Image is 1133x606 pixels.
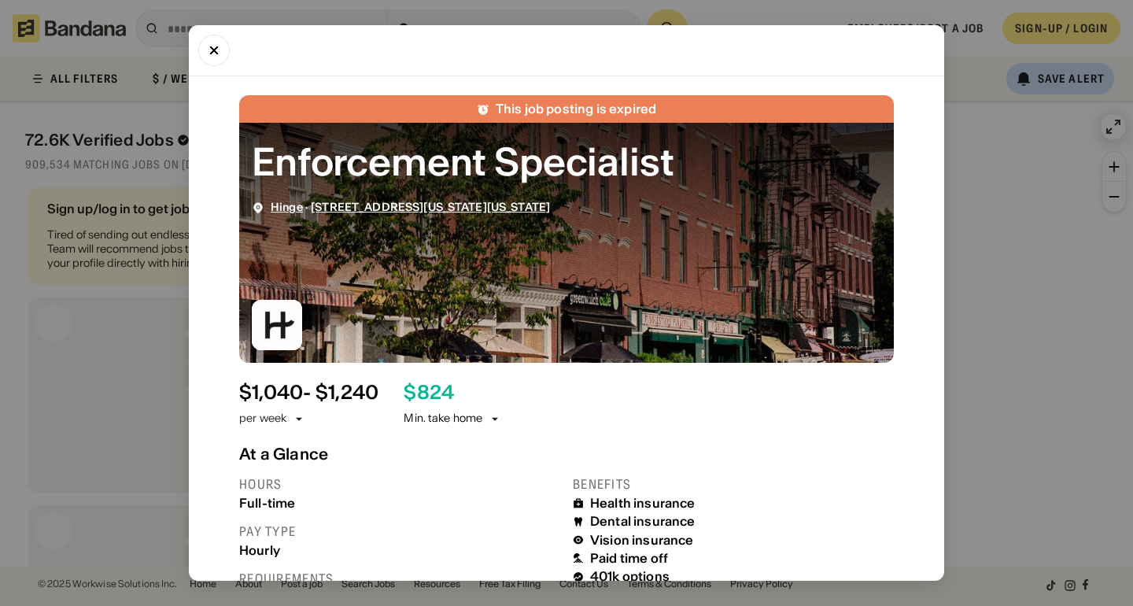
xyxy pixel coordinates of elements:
div: At a Glance [239,445,894,464]
div: Enforcement Specialist [252,135,881,188]
div: Hourly [239,543,560,558]
div: Full-time [239,496,560,511]
img: Hinge logo [252,300,302,350]
div: Pay type [239,523,560,540]
div: $ 1,040 - $1,240 [239,382,378,405]
div: · [271,201,550,214]
div: Min. take home [404,411,501,427]
div: Dental insurance [590,514,696,529]
div: This job posting is expired [496,102,656,116]
div: $ 824 [404,382,454,405]
a: Hinge [271,200,303,214]
div: Paid time off [590,551,668,566]
div: Requirements [239,571,560,587]
div: 401k options [590,569,670,584]
div: Benefits [573,476,894,493]
a: [STREET_ADDRESS][US_STATE][US_STATE] [311,200,550,214]
button: Close [198,35,230,66]
div: per week [239,411,286,427]
div: Health insurance [590,496,696,511]
div: Hours [239,476,560,493]
div: Vision insurance [590,533,694,548]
